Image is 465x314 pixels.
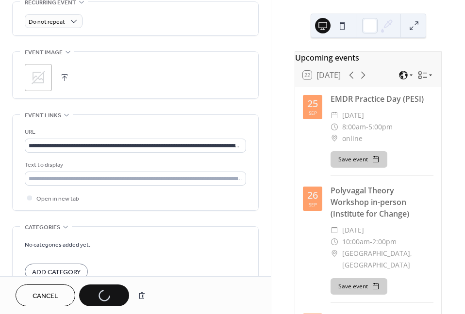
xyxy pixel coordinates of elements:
div: Upcoming events [295,52,441,63]
span: - [370,236,372,248]
div: ​ [331,236,338,248]
span: [GEOGRAPHIC_DATA], [GEOGRAPHIC_DATA] [342,248,433,271]
div: ​ [331,110,338,121]
div: Polyvagal Theory Workshop in-person (Institute for Change) [331,185,433,220]
button: Cancel [16,284,75,306]
span: Event links [25,110,61,121]
span: No categories added yet. [25,240,90,250]
div: 25 [307,99,318,109]
div: Sep [309,202,317,207]
button: Save event [331,278,387,295]
div: ​ [331,248,338,259]
span: online [342,133,363,144]
div: ​ [331,133,338,144]
span: 8:00am [342,121,366,133]
span: 5:00pm [368,121,393,133]
span: Do not repeat [29,16,65,28]
span: Cancel [33,291,58,301]
span: Event image [25,47,63,58]
div: Sep [309,110,317,115]
div: ​ [331,224,338,236]
span: - [366,121,368,133]
span: [DATE] [342,110,364,121]
span: 2:00pm [372,236,397,248]
button: Add Category [25,264,88,280]
div: ; [25,64,52,91]
div: EMDR Practice Day (PESI) [331,93,433,105]
div: ​ [331,121,338,133]
div: 26 [307,190,318,200]
div: Text to display [25,160,244,170]
span: Add Category [32,267,81,278]
button: Save event [331,151,387,168]
span: Categories [25,222,60,233]
span: [DATE] [342,224,364,236]
span: 10:00am [342,236,370,248]
div: URL [25,127,244,137]
span: Open in new tab [36,194,79,204]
